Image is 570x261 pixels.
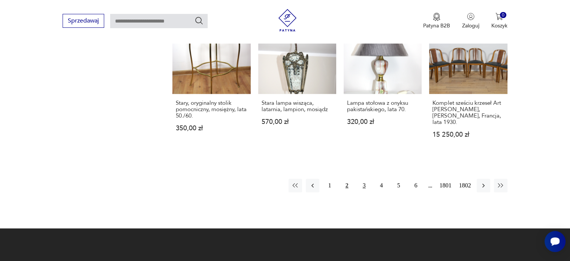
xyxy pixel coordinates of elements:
[258,16,336,152] a: Stara lampa wisząca, latarnia, lampion, mosiądzStara lampa wisząca, latarnia, lampion, mosiądz570...
[500,12,506,18] div: 0
[423,13,450,29] button: Patyna B2B
[491,13,507,29] button: 0Koszyk
[423,13,450,29] a: Ikona medaluPatyna B2B
[545,231,566,252] iframe: Smartsupp widget button
[438,179,453,192] button: 1801
[276,9,299,32] img: Patyna - sklep z meblami i dekoracjami vintage
[262,119,333,125] p: 570,00 zł
[63,14,104,28] button: Sprzedawaj
[432,131,504,138] p: 15 250,00 zł
[429,16,507,152] a: Komplet sześciu krzeseł Art Deco Gondola, Rene Melin, Francja, lata 1930.Komplet sześciu krzeseł ...
[176,100,247,119] h3: Stary, oryginalny stolik pomocniczny, mosiężny, lata 50./60.
[409,179,423,192] button: 6
[340,179,354,192] button: 2
[392,179,405,192] button: 5
[176,125,247,131] p: 350,00 zł
[194,16,203,25] button: Szukaj
[375,179,388,192] button: 4
[433,13,440,21] img: Ikona medalu
[423,22,450,29] p: Patyna B2B
[495,13,503,20] img: Ikona koszyka
[63,19,104,24] a: Sprzedawaj
[432,100,504,125] h3: Komplet sześciu krzeseł Art [PERSON_NAME], [PERSON_NAME], Francja, lata 1930.
[344,16,422,152] a: Lampa stołowa z onyksu pakistańskiego, lata 70.Lampa stołowa z onyksu pakistańskiego, lata 70.320...
[462,13,479,29] button: Zaloguj
[262,100,333,113] h3: Stara lampa wisząca, latarnia, lampion, mosiądz
[347,119,418,125] p: 320,00 zł
[358,179,371,192] button: 3
[347,100,418,113] h3: Lampa stołowa z onyksu pakistańskiego, lata 70.
[172,16,250,152] a: Stary, oryginalny stolik pomocniczny, mosiężny, lata 50./60.Stary, oryginalny stolik pomocniczny,...
[467,13,474,20] img: Ikonka użytkownika
[491,22,507,29] p: Koszyk
[462,22,479,29] p: Zaloguj
[323,179,337,192] button: 1
[457,179,473,192] button: 1802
